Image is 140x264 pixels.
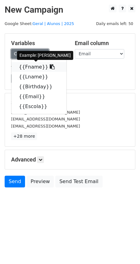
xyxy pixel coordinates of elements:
h5: Variables [11,40,66,47]
a: {{Escola}} [11,102,66,111]
a: Preview [27,176,54,187]
a: Send Test Email [55,176,102,187]
a: {{Birthday}} [11,82,66,92]
a: Copy/paste... [11,49,49,59]
h5: Advanced [11,156,129,163]
a: +28 more [11,132,37,140]
div: Widget de chat [109,234,140,264]
a: Daily emails left: 50 [94,21,135,26]
a: {{Fname}} [11,62,66,72]
a: {{Lname}} [11,72,66,82]
a: Geral | Alunos | 2025 [32,21,74,26]
div: Example: [PERSON_NAME] [17,51,73,60]
small: Google Sheet: [5,21,74,26]
span: Daily emails left: 50 [94,20,135,27]
a: Send [5,176,25,187]
small: [EMAIL_ADDRESS][DOMAIN_NAME] [11,110,80,115]
small: [EMAIL_ADDRESS][DOMAIN_NAME] [11,124,80,128]
h2: New Campaign [5,5,135,15]
h5: Email column [75,40,129,47]
h5: 31 Recipients [11,99,129,106]
small: [EMAIL_ADDRESS][DOMAIN_NAME] [11,117,80,121]
iframe: Chat Widget [109,234,140,264]
a: {{Email}} [11,92,66,102]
